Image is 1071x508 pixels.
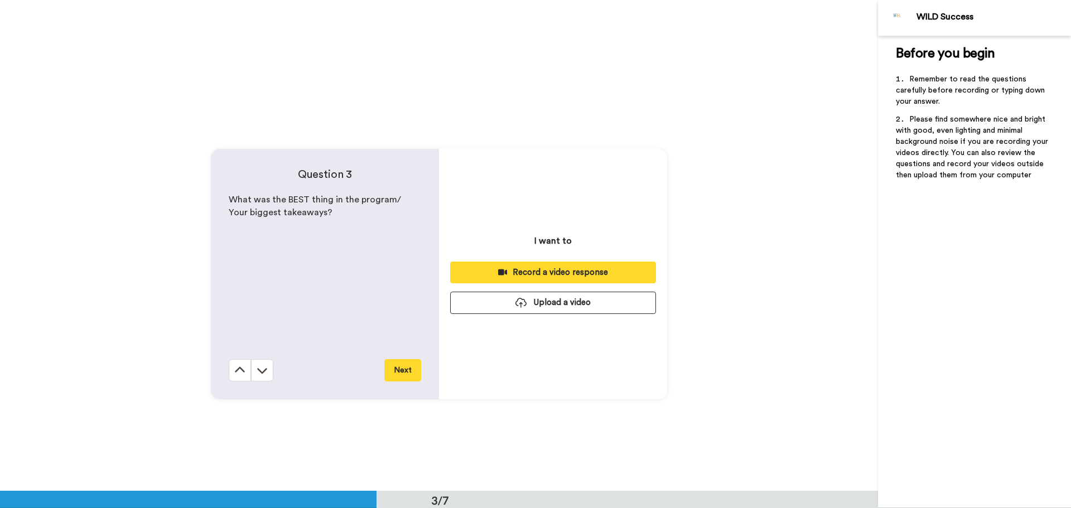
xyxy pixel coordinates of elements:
[896,115,1050,179] span: Please find somewhere nice and bright with good, even lighting and minimal background noise if yo...
[450,292,656,313] button: Upload a video
[413,492,467,508] div: 3/7
[534,234,572,248] p: I want to
[229,195,403,217] span: What was the BEST thing in the program/ Your biggest takeaways?
[450,262,656,283] button: Record a video response
[384,359,421,381] button: Next
[884,4,911,31] img: Profile Image
[229,167,421,182] h4: Question 3
[459,267,647,278] div: Record a video response
[896,47,995,60] span: Before you begin
[916,12,1070,22] div: WILD Success
[896,75,1047,105] span: Remember to read the questions carefully before recording or typing down your answer.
